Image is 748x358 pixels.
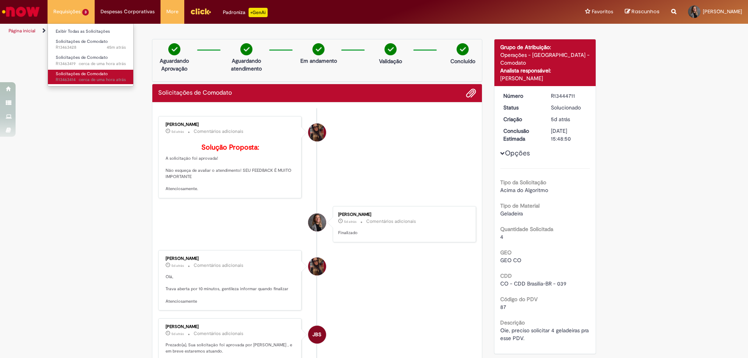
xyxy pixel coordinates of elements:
[53,8,81,16] span: Requisições
[500,74,590,82] div: [PERSON_NAME]
[228,57,265,72] p: Aguardando atendimento
[166,8,178,16] span: More
[308,213,326,231] div: Maria Clara Nunes Haupenthal
[500,303,506,310] span: 87
[166,122,295,127] div: [PERSON_NAME]
[551,104,587,111] div: Solucionado
[551,116,570,123] time: 25/08/2025 14:45:05
[500,249,512,256] b: GEO
[551,115,587,123] div: 25/08/2025 14:45:05
[155,57,193,72] p: Aguardando Aprovação
[171,263,184,268] time: 25/08/2025 15:06:17
[497,92,545,100] dt: Número
[500,233,503,240] span: 4
[466,88,476,98] button: Adicionar anexos
[9,28,35,34] a: Página inicial
[500,272,512,279] b: CDD
[194,262,243,269] small: Comentários adicionais
[101,8,155,16] span: Despesas Corporativas
[500,257,521,264] span: GEO CO
[500,226,553,233] b: Quantidade Solicitada
[56,44,126,51] span: R13463428
[551,116,570,123] span: 5d atrás
[171,332,184,336] span: 5d atrás
[56,71,108,77] span: Solicitações de Comodato
[56,77,126,83] span: R13463414
[500,202,540,209] b: Tipo de Material
[166,274,295,305] p: Olá, Trava aberta por 10 minutos, gentileza informar quando finalizar Atenciosamente
[308,257,326,275] div: Desiree da Silva Germano
[166,256,295,261] div: [PERSON_NAME]
[107,44,126,50] time: 29/08/2025 16:24:46
[56,39,108,44] span: Solicitações de Comodato
[166,144,295,192] p: A solicitação foi aprovada! Não esqueça de avaliar o atendimento! SEU FEEDBACK É MUITO IMPORTANTE...
[79,77,126,83] time: 29/08/2025 16:23:01
[551,92,587,100] div: R13444711
[223,8,268,17] div: Padroniza
[497,127,545,143] dt: Conclusão Estimada
[500,67,590,74] div: Analista responsável:
[48,37,134,52] a: Aberto R13463428 : Solicitações de Comodato
[457,43,469,55] img: check-circle-green.png
[166,324,295,329] div: [PERSON_NAME]
[385,43,397,55] img: check-circle-green.png
[194,128,243,135] small: Comentários adicionais
[79,61,126,67] time: 29/08/2025 16:23:41
[551,127,587,143] div: [DATE] 15:48:50
[344,219,356,224] span: 5d atrás
[79,61,126,67] span: cerca de uma hora atrás
[190,5,211,17] img: click_logo_yellow_360x200.png
[500,51,590,67] div: Operações - [GEOGRAPHIC_DATA] - Comodato
[500,187,548,194] span: Acima do Algoritmo
[308,123,326,141] div: Desiree da Silva Germano
[48,27,134,36] a: Exibir Todas as Solicitações
[379,57,402,65] p: Validação
[171,129,184,134] time: 25/08/2025 17:05:24
[48,23,134,86] ul: Requisições
[500,327,590,342] span: Oie, preciso solicitar 4 geladeiras pra esse PDV.
[497,104,545,111] dt: Status
[500,179,546,186] b: Tipo da Solicitação
[500,319,525,326] b: Descrição
[625,8,660,16] a: Rascunhos
[240,43,252,55] img: check-circle-green.png
[201,143,259,152] b: Solução Proposta:
[366,218,416,225] small: Comentários adicionais
[500,43,590,51] div: Grupo de Atribuição:
[344,219,356,224] time: 25/08/2025 16:55:35
[300,57,337,65] p: Em andamento
[500,296,538,303] b: Código do PDV
[158,90,232,97] h2: Solicitações de Comodato Histórico de tíquete
[500,210,523,217] span: Geladeira
[632,8,660,15] span: Rascunhos
[56,55,108,60] span: Solicitações de Comodato
[48,53,134,68] a: Aberto R13463419 : Solicitações de Comodato
[56,61,126,67] span: R13463419
[6,24,493,38] ul: Trilhas de página
[194,330,243,337] small: Comentários adicionais
[171,263,184,268] span: 5d atrás
[82,9,89,16] span: 3
[107,44,126,50] span: 45m atrás
[249,8,268,17] p: +GenAi
[497,115,545,123] dt: Criação
[79,77,126,83] span: cerca de uma hora atrás
[168,43,180,55] img: check-circle-green.png
[48,70,134,84] a: Aberto R13463414 : Solicitações de Comodato
[450,57,475,65] p: Concluído
[308,326,326,344] div: Jacqueline Batista Shiota
[703,8,742,15] span: [PERSON_NAME]
[312,325,321,344] span: JBS
[171,129,184,134] span: 5d atrás
[166,342,295,354] p: Prezado(a), Sua solicitação foi aprovada por [PERSON_NAME] , e em breve estaremos atuando.
[171,332,184,336] time: 25/08/2025 14:54:14
[312,43,325,55] img: check-circle-green.png
[500,280,566,287] span: CO - CDD Brasilia-BR - 039
[592,8,613,16] span: Favoritos
[1,4,41,19] img: ServiceNow
[338,230,468,236] p: Finalizado
[338,212,468,217] div: [PERSON_NAME]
